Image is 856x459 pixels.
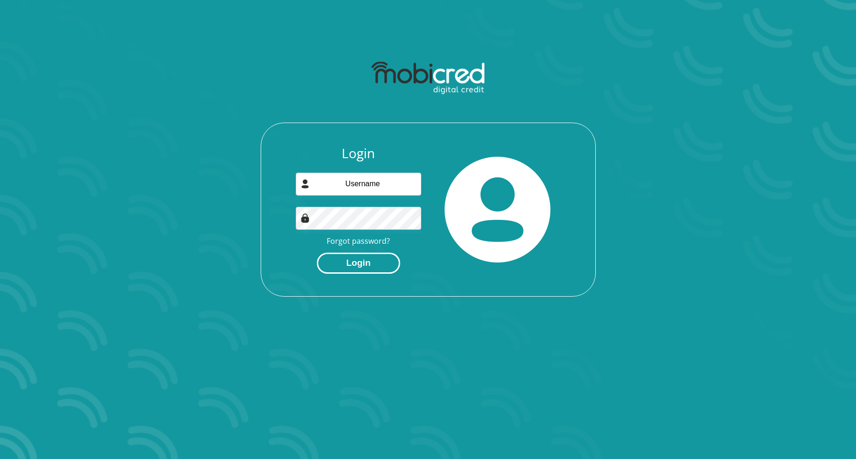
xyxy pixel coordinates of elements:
a: Forgot password? [327,236,390,246]
h3: Login [296,146,421,161]
img: Image [300,213,310,223]
img: mobicred logo [372,62,484,95]
img: user-icon image [300,179,310,189]
button: Login [317,253,400,274]
input: Username [296,173,421,196]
